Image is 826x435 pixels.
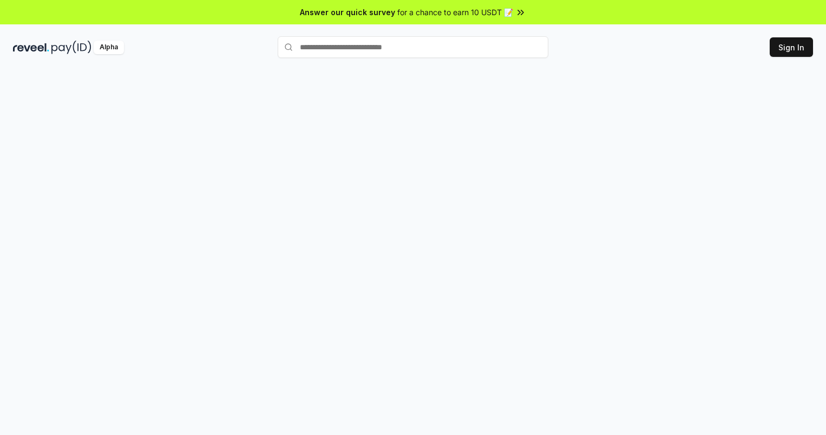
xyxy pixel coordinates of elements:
img: pay_id [51,41,91,54]
span: Answer our quick survey [300,7,395,18]
button: Sign In [770,37,813,57]
span: for a chance to earn 10 USDT 📝 [397,7,513,18]
div: Alpha [94,41,124,54]
img: reveel_dark [13,41,49,54]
